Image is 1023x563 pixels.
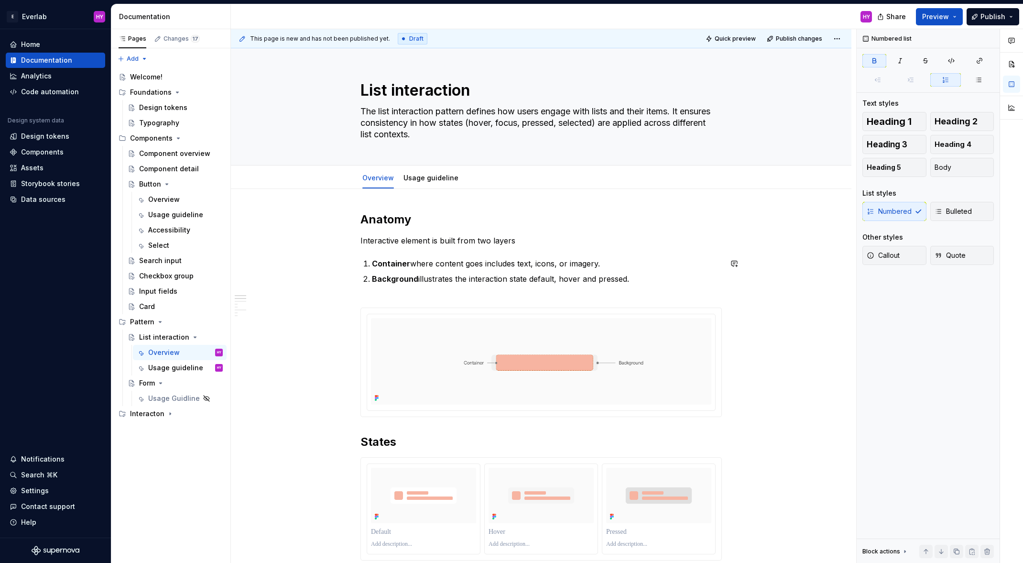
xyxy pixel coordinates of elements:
button: Heading 5 [862,158,926,177]
div: Interacton [115,406,227,421]
span: Share [886,12,906,22]
a: Welcome! [115,69,227,85]
span: Heading 4 [935,140,971,149]
p: illustrates the interaction state default, hover and pressed. [372,273,722,296]
a: Card [124,299,227,314]
span: 17 [191,35,200,43]
span: Publish changes [776,35,822,43]
span: Callout [867,251,900,260]
div: Pattern [115,314,227,330]
a: Component detail [124,161,227,177]
div: Analytics [21,71,52,81]
button: Quick preview [703,32,760,45]
div: Search ⌘K [21,470,57,480]
a: Analytics [6,68,105,84]
a: Documentation [6,53,105,68]
div: HY [96,13,103,21]
span: This page is new and has not been published yet. [250,35,390,43]
div: Foundations [115,85,227,100]
div: Code automation [21,87,79,97]
button: Add [115,52,151,66]
div: Form [139,378,155,388]
div: Usage Guidline [148,394,200,403]
span: Quote [935,251,966,260]
div: Text styles [862,99,899,108]
span: Heading 2 [935,117,978,126]
button: Publish [967,8,1019,25]
div: Storybook stories [21,179,80,188]
div: Settings [21,486,49,496]
div: Contact support [21,502,75,511]
span: Heading 1 [867,117,912,126]
span: Heading 3 [867,140,907,149]
button: EEverlabHY [2,6,109,27]
button: Notifications [6,452,105,467]
a: OverviewHY [133,345,227,360]
div: Assets [21,163,44,173]
div: Help [21,518,36,527]
a: Settings [6,483,105,498]
span: Body [935,163,951,172]
div: Usage guideline [400,167,462,188]
button: Heading 2 [930,112,994,131]
div: Card [139,302,155,311]
div: Usage guideline [148,363,203,373]
div: HY [863,13,870,21]
div: Button [139,179,161,189]
a: Data sources [6,192,105,207]
a: Checkbox group [124,268,227,284]
div: Accessibility [148,225,190,235]
a: Component overview [124,146,227,161]
div: List styles [862,188,896,198]
span: Preview [922,12,949,22]
a: Usage Guidline [133,391,227,406]
div: E [7,11,18,22]
button: Publish changes [764,32,827,45]
a: Design tokens [6,129,105,144]
div: List interaction [139,332,189,342]
svg: Supernova Logo [32,546,79,555]
button: Search ⌘K [6,467,105,483]
button: Body [930,158,994,177]
button: Bulleted [930,202,994,221]
div: Notifications [21,454,65,464]
div: Home [21,40,40,49]
div: Input fields [139,287,177,296]
a: Storybook stories [6,176,105,191]
button: Contact support [6,499,105,514]
div: Foundations [130,88,172,97]
a: Form [124,375,227,391]
div: Documentation [21,55,72,65]
button: Heading 4 [930,135,994,154]
div: Component overview [139,149,210,158]
div: Design system data [8,117,64,124]
div: Changes [163,35,200,43]
span: Heading 5 [867,163,901,172]
div: Design tokens [21,132,69,141]
a: Button [124,177,227,192]
button: Heading 1 [862,112,926,131]
div: Everlab [22,12,47,22]
div: Overview [359,167,398,188]
div: Other styles [862,232,903,242]
strong: Container [372,259,410,268]
button: Preview [916,8,963,25]
a: Search input [124,253,227,268]
a: Usage guidelineHY [133,360,227,375]
div: Design tokens [139,103,187,112]
a: Components [6,144,105,160]
span: Draft [409,35,424,43]
div: Block actions [862,548,900,555]
div: Block actions [862,545,909,558]
button: Callout [862,246,926,265]
div: Select [148,241,169,250]
span: Add [127,55,139,63]
div: Welcome! [130,72,163,82]
strong: Background [372,274,418,284]
div: Pattern [130,317,154,327]
div: Components [21,147,64,157]
a: Overview [133,192,227,207]
h2: Anatomy [360,212,722,227]
a: Overview [362,174,394,182]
